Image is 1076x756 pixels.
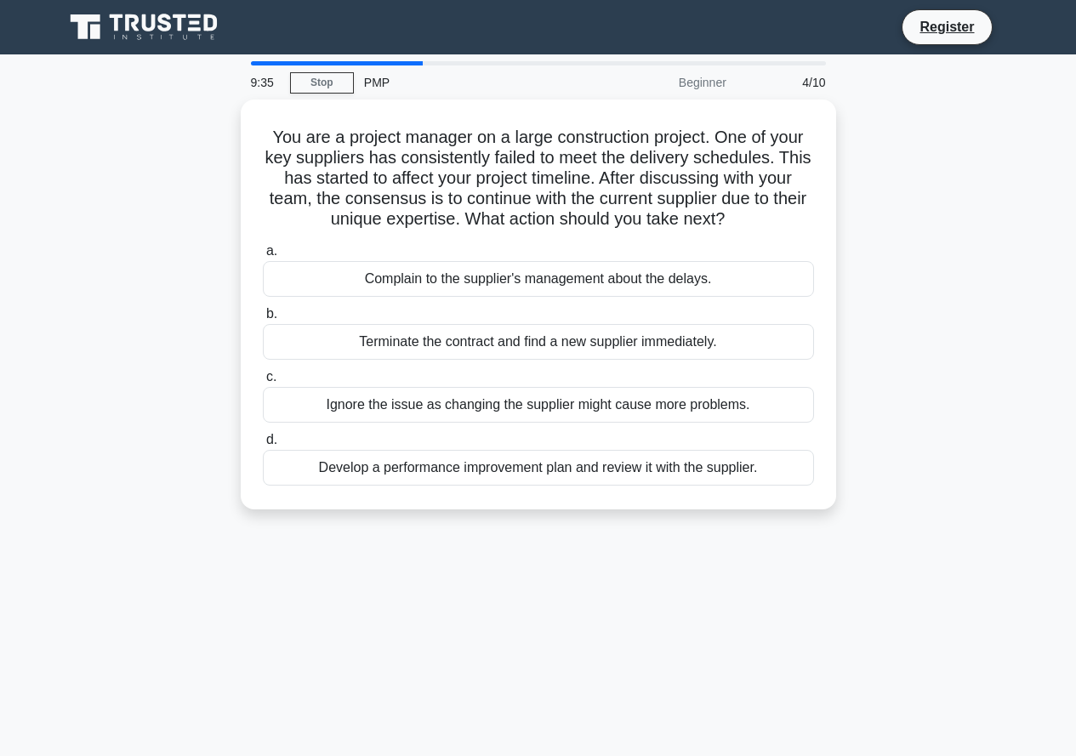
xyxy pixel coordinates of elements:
[354,65,588,99] div: PMP
[261,127,816,230] h5: You are a project manager on a large construction project. One of your key suppliers has consiste...
[737,65,836,99] div: 4/10
[266,369,276,384] span: c.
[241,65,290,99] div: 9:35
[588,65,737,99] div: Beginner
[266,432,277,446] span: d.
[266,306,277,321] span: b.
[263,261,814,297] div: Complain to the supplier's management about the delays.
[263,387,814,423] div: Ignore the issue as changing the supplier might cause more problems.
[290,72,354,94] a: Stop
[266,243,277,258] span: a.
[909,16,984,37] a: Register
[263,324,814,360] div: Terminate the contract and find a new supplier immediately.
[263,450,814,486] div: Develop a performance improvement plan and review it with the supplier.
